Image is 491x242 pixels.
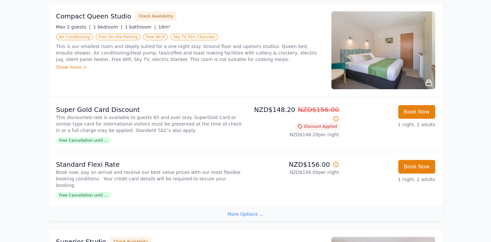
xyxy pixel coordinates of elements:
p: NZD$156.00 per night [248,169,339,175]
button: Check Availability [135,11,177,21]
span: Air Conditioning [56,34,93,40]
p: NZD$148.20 per night [248,131,339,138]
p: NZD$148.20 [248,105,339,123]
button: Book Now [398,105,435,119]
div: More Options ... [48,207,443,221]
p: This is our smallest room and ideally suited for a one night stay. Ground floor and upstairs stud... [56,43,324,63]
button: Book Now [398,160,435,174]
p: NZD$156.00 [248,160,339,169]
span: Free Cancellation until ... [56,137,111,144]
span: Max 2 guests | [56,24,91,30]
span: Free On-site Parking [96,34,141,40]
span: 1 bathroom | [125,24,156,30]
span: 1 bedroom | [93,24,122,30]
p: 1 night, 2 adults [344,176,435,183]
span: NZD$156.00 [298,106,339,114]
p: Super Gold Card Discount [56,105,243,114]
p: 1 night, 2 adults [344,121,435,128]
span: Free Cancellation until ... [56,192,111,199]
span: Free Wi-Fi [143,34,168,40]
h3: Compact Queen Studio [56,12,131,21]
span: 16m² [158,24,170,30]
p: Standard Flexi Rate [56,160,243,169]
p: This discounted rate is available to guests 65 and over only. SuperGold Card or similar type card... [56,114,243,134]
p: Book now, pay on arrival and receive our best value prices with our most flexible booking conditi... [56,169,243,188]
span: Sky TV 50+ Channels [170,34,218,40]
span: Discount Applied [296,123,339,130]
div: Show more > [56,64,324,70]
